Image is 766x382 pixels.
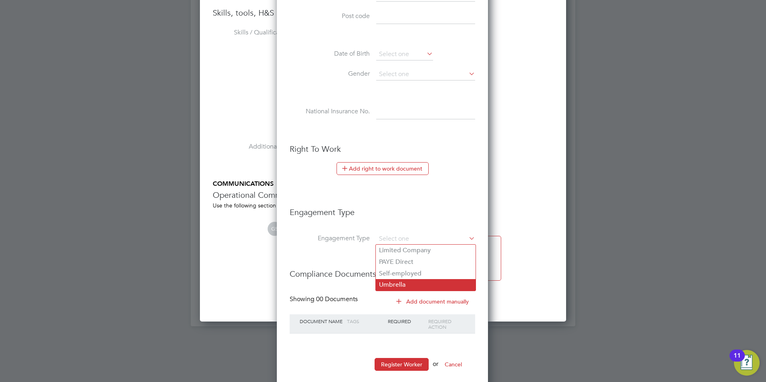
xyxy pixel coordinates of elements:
span: 00 Documents [316,295,358,303]
button: Add document manually [391,295,475,308]
button: Cancel [438,358,468,371]
div: Tags [345,314,386,328]
input: Select one [376,68,475,80]
div: Use the following section to share any operational communications between Supply Chain participants. [213,202,553,209]
label: Skills / Qualifications [213,28,293,37]
div: Showing [290,295,359,304]
label: Post code [290,12,370,20]
button: Open Resource Center, 11 new notifications [734,350,760,376]
label: Date of Birth [290,50,370,58]
input: Select one [376,48,433,60]
li: PAYE Direct [376,256,476,268]
li: Umbrella [376,279,476,291]
div: Required [386,314,427,328]
label: Engagement Type [290,234,370,243]
button: Register Worker [375,358,429,371]
li: Self-employed [376,268,476,279]
div: Required Action [426,314,467,334]
li: Limited Company [376,245,476,256]
div: Document Name [298,314,345,328]
h3: Compliance Documents [290,261,475,279]
h3: Engagement Type [290,199,475,217]
li: or [290,358,475,379]
h3: Operational Communications [213,190,553,200]
div: 11 [734,356,741,366]
h5: COMMUNICATIONS [213,180,553,188]
label: Gender [290,70,370,78]
span: GS [268,222,282,236]
label: Additional H&S [213,143,293,151]
h3: Right To Work [290,144,475,154]
label: Tools [213,103,293,112]
label: National Insurance No. [290,107,370,116]
h3: Skills, tools, H&S [213,8,553,18]
input: Select one [376,233,475,245]
button: Add right to work document [337,162,429,175]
